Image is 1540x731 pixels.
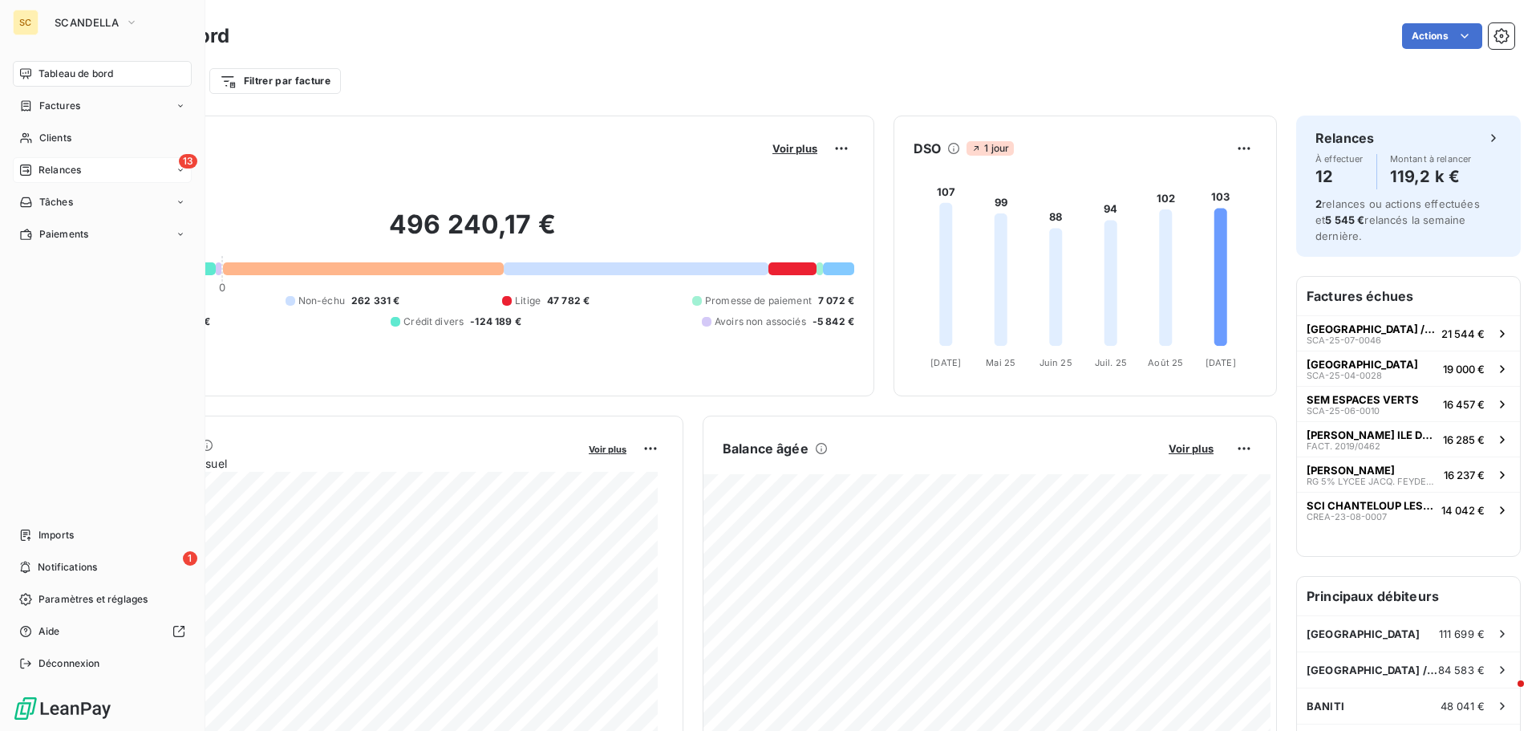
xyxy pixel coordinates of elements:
[183,551,197,566] span: 1
[1443,398,1485,411] span: 16 457 €
[1297,492,1520,527] button: SCI CHANTELOUP LES VIGNESCREA-23-08-000714 042 €
[1307,335,1381,345] span: SCA-25-07-0046
[470,315,521,329] span: -124 189 €
[39,131,71,145] span: Clients
[930,357,961,368] tspan: [DATE]
[298,294,345,308] span: Non-échu
[584,441,631,456] button: Voir plus
[1390,164,1472,189] h4: 119,2 k €
[1315,154,1364,164] span: À effectuer
[1297,421,1520,457] button: [PERSON_NAME] ILE DE [GEOGRAPHIC_DATA]FACT. 2019/046216 285 €
[723,439,808,458] h6: Balance âgée
[715,315,806,329] span: Avoirs non associés
[772,142,817,155] span: Voir plus
[914,139,941,158] h6: DSO
[1307,371,1382,380] span: SCA-25-04-0028
[1325,213,1364,226] span: 5 545 €
[91,455,577,472] span: Chiffre d'affaires mensuel
[1390,154,1472,164] span: Montant à relancer
[38,592,148,607] span: Paramètres et réglages
[403,315,464,329] span: Crédit divers
[1402,23,1482,49] button: Actions
[1297,386,1520,421] button: SEM ESPACES VERTSSCA-25-06-001016 457 €
[1307,323,1435,335] span: [GEOGRAPHIC_DATA] / BOIS
[1307,664,1438,676] span: [GEOGRAPHIC_DATA] / BOIS
[967,141,1014,156] span: 1 jour
[1315,164,1364,189] h4: 12
[38,67,113,81] span: Tableau de bord
[1441,327,1485,340] span: 21 544 €
[1169,442,1214,455] span: Voir plus
[1297,457,1520,492] button: [PERSON_NAME]RG 5% LYCEE JACQ. FEYDER - DGD16 237 €
[1307,700,1344,713] span: BANITI
[38,528,74,542] span: Imports
[13,696,112,721] img: Logo LeanPay
[1307,428,1437,441] span: [PERSON_NAME] ILE DE [GEOGRAPHIC_DATA]
[1307,627,1420,640] span: [GEOGRAPHIC_DATA]
[1206,357,1236,368] tspan: [DATE]
[1485,676,1524,715] iframe: Intercom live chat
[219,281,225,294] span: 0
[91,209,854,257] h2: 496 240,17 €
[813,315,854,329] span: -5 842 €
[13,619,192,644] a: Aide
[1441,700,1485,713] span: 48 041 €
[1095,357,1127,368] tspan: Juil. 25
[1307,464,1395,477] span: [PERSON_NAME]
[515,294,541,308] span: Litige
[1315,197,1322,210] span: 2
[1439,627,1485,640] span: 111 699 €
[1297,351,1520,386] button: [GEOGRAPHIC_DATA]SCA-25-04-002819 000 €
[1307,358,1418,371] span: [GEOGRAPHIC_DATA]
[1307,477,1437,486] span: RG 5% LYCEE JACQ. FEYDER - DGD
[1148,357,1183,368] tspan: Août 25
[38,656,100,671] span: Déconnexion
[547,294,590,308] span: 47 782 €
[1164,441,1218,456] button: Voir plus
[818,294,854,308] span: 7 072 €
[1315,128,1374,148] h6: Relances
[39,99,80,113] span: Factures
[1443,433,1485,446] span: 16 285 €
[351,294,399,308] span: 262 331 €
[1307,406,1380,416] span: SCA-25-06-0010
[1039,357,1072,368] tspan: Juin 25
[38,560,97,575] span: Notifications
[1444,469,1485,481] span: 16 237 €
[38,163,81,177] span: Relances
[589,444,626,455] span: Voir plus
[1443,363,1485,376] span: 19 000 €
[13,10,38,35] div: SC
[705,294,812,308] span: Promesse de paiement
[209,68,341,94] button: Filtrer par facture
[38,624,60,639] span: Aide
[1297,277,1520,315] h6: Factures échues
[39,195,73,209] span: Tâches
[986,357,1015,368] tspan: Mai 25
[1441,504,1485,517] span: 14 042 €
[1307,499,1435,512] span: SCI CHANTELOUP LES VIGNES
[1307,512,1387,522] span: CREA-23-08-0007
[1297,577,1520,615] h6: Principaux débiteurs
[1438,664,1485,676] span: 84 583 €
[1297,315,1520,351] button: [GEOGRAPHIC_DATA] / BOISSCA-25-07-004621 544 €
[39,227,88,242] span: Paiements
[768,141,822,156] button: Voir plus
[1307,393,1419,406] span: SEM ESPACES VERTS
[55,16,119,29] span: SCANDELLA
[1315,197,1480,242] span: relances ou actions effectuées et relancés la semaine dernière.
[179,154,197,169] span: 13
[1307,441,1380,451] span: FACT. 2019/0462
